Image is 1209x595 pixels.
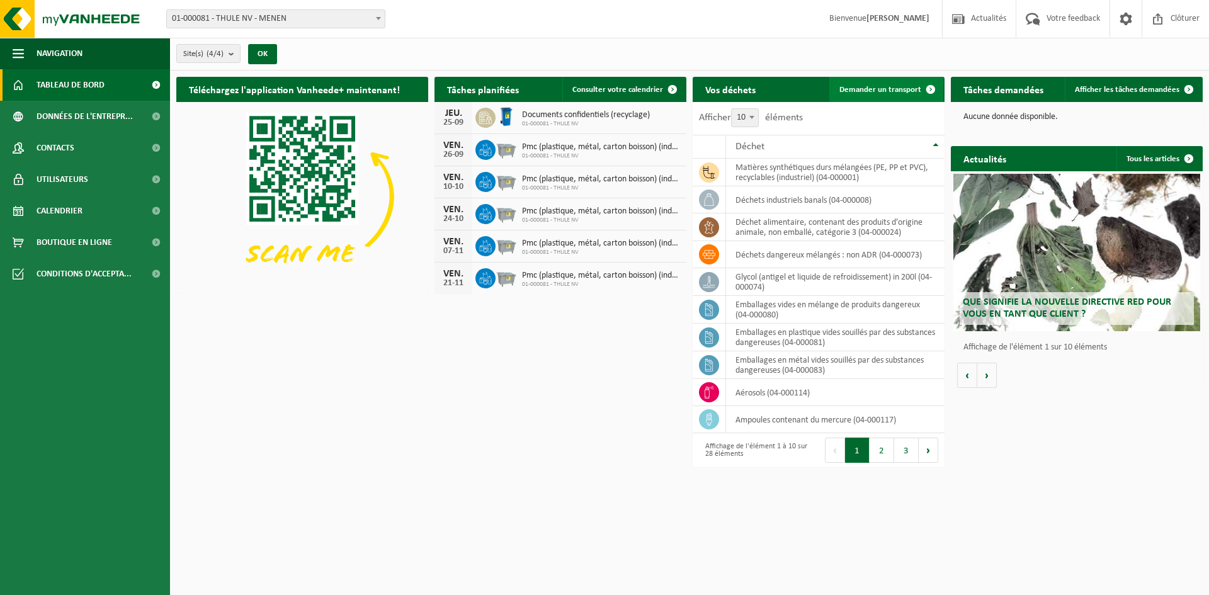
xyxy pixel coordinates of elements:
button: Next [919,438,938,463]
button: 1 [845,438,870,463]
img: WB-2500-GAL-GY-01 [496,234,517,256]
span: Contacts [37,132,74,164]
td: aérosols (04-000114) [726,379,945,406]
img: WB-2500-GAL-GY-01 [496,138,517,159]
img: WB-2500-GAL-GY-01 [496,202,517,224]
td: ampoules contenant du mercure (04-000117) [726,406,945,433]
span: 01-000081 - THULE NV [522,120,650,128]
a: Que signifie la nouvelle directive RED pour vous en tant que client ? [953,174,1200,331]
count: (4/4) [207,50,224,58]
h2: Téléchargez l'application Vanheede+ maintenant! [176,77,412,101]
span: Pmc (plastique, métal, carton boisson) (industriel) [522,174,680,184]
div: 24-10 [441,215,466,224]
div: 26-09 [441,150,466,159]
span: Utilisateurs [37,164,88,195]
td: matières synthétiques durs mélangées (PE, PP et PVC), recyclables (industriel) (04-000001) [726,159,945,186]
span: 01-000081 - THULE NV [522,184,680,192]
label: Afficher éléments [699,113,803,123]
span: Pmc (plastique, métal, carton boisson) (industriel) [522,239,680,249]
img: WB-0240-HPE-BE-09 [496,106,517,127]
td: emballages en plastique vides souillés par des substances dangereuses (04-000081) [726,324,945,351]
td: déchet alimentaire, contenant des produits d'origine animale, non emballé, catégorie 3 (04-000024) [726,213,945,241]
div: JEU. [441,108,466,118]
button: Previous [825,438,845,463]
strong: [PERSON_NAME] [866,14,929,23]
h2: Vos déchets [693,77,768,101]
a: Demander un transport [829,77,943,102]
span: 01-000081 - THULE NV - MENEN [167,10,385,28]
span: Demander un transport [839,86,921,94]
button: OK [248,44,277,64]
div: VEN. [441,205,466,215]
span: 10 [731,108,759,127]
button: Volgende [977,363,997,388]
span: Site(s) [183,45,224,64]
span: 01-000081 - THULE NV [522,217,680,224]
span: Navigation [37,38,82,69]
div: VEN. [441,173,466,183]
td: déchets dangereux mélangés : non ADR (04-000073) [726,241,945,268]
span: Données de l'entrepr... [37,101,133,132]
td: glycol (antigel et liquide de refroidissement) in 200l (04-000074) [726,268,945,296]
span: Calendrier [37,195,82,227]
span: 01-000081 - THULE NV [522,152,680,160]
img: WB-2500-GAL-GY-01 [496,266,517,288]
span: Pmc (plastique, métal, carton boisson) (industriel) [522,207,680,217]
a: Tous les articles [1116,146,1201,171]
span: 01-000081 - THULE NV [522,281,680,288]
h2: Actualités [951,146,1019,171]
span: Pmc (plastique, métal, carton boisson) (industriel) [522,271,680,281]
div: VEN. [441,269,466,279]
span: Consulter votre calendrier [572,86,663,94]
span: Afficher les tâches demandées [1075,86,1179,94]
span: Conditions d'accepta... [37,258,132,290]
img: WB-2500-GAL-GY-01 [496,170,517,191]
button: Vorige [957,363,977,388]
span: Tableau de bord [37,69,105,101]
a: Consulter votre calendrier [562,77,685,102]
span: 01-000081 - THULE NV - MENEN [166,9,385,28]
span: Boutique en ligne [37,227,112,258]
span: Déchet [735,142,764,152]
button: Site(s)(4/4) [176,44,241,63]
button: 3 [894,438,919,463]
p: Affichage de l'élément 1 sur 10 éléments [963,343,1196,352]
span: Documents confidentiels (recyclage) [522,110,650,120]
div: 07-11 [441,247,466,256]
td: emballages vides en mélange de produits dangereux (04-000080) [726,296,945,324]
span: 01-000081 - THULE NV [522,249,680,256]
h2: Tâches planifiées [434,77,531,101]
div: VEN. [441,140,466,150]
div: 10-10 [441,183,466,191]
a: Afficher les tâches demandées [1065,77,1201,102]
div: 21-11 [441,279,466,288]
span: Pmc (plastique, métal, carton boisson) (industriel) [522,142,680,152]
div: Affichage de l'élément 1 à 10 sur 28 éléments [699,436,812,464]
div: VEN. [441,237,466,247]
span: Que signifie la nouvelle directive RED pour vous en tant que client ? [963,297,1171,319]
h2: Tâches demandées [951,77,1056,101]
td: emballages en métal vides souillés par des substances dangereuses (04-000083) [726,351,945,379]
img: Download de VHEPlus App [176,102,428,291]
td: déchets industriels banals (04-000008) [726,186,945,213]
span: 10 [732,109,758,127]
p: Aucune donnée disponible. [963,113,1190,122]
button: 2 [870,438,894,463]
div: 25-09 [441,118,466,127]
